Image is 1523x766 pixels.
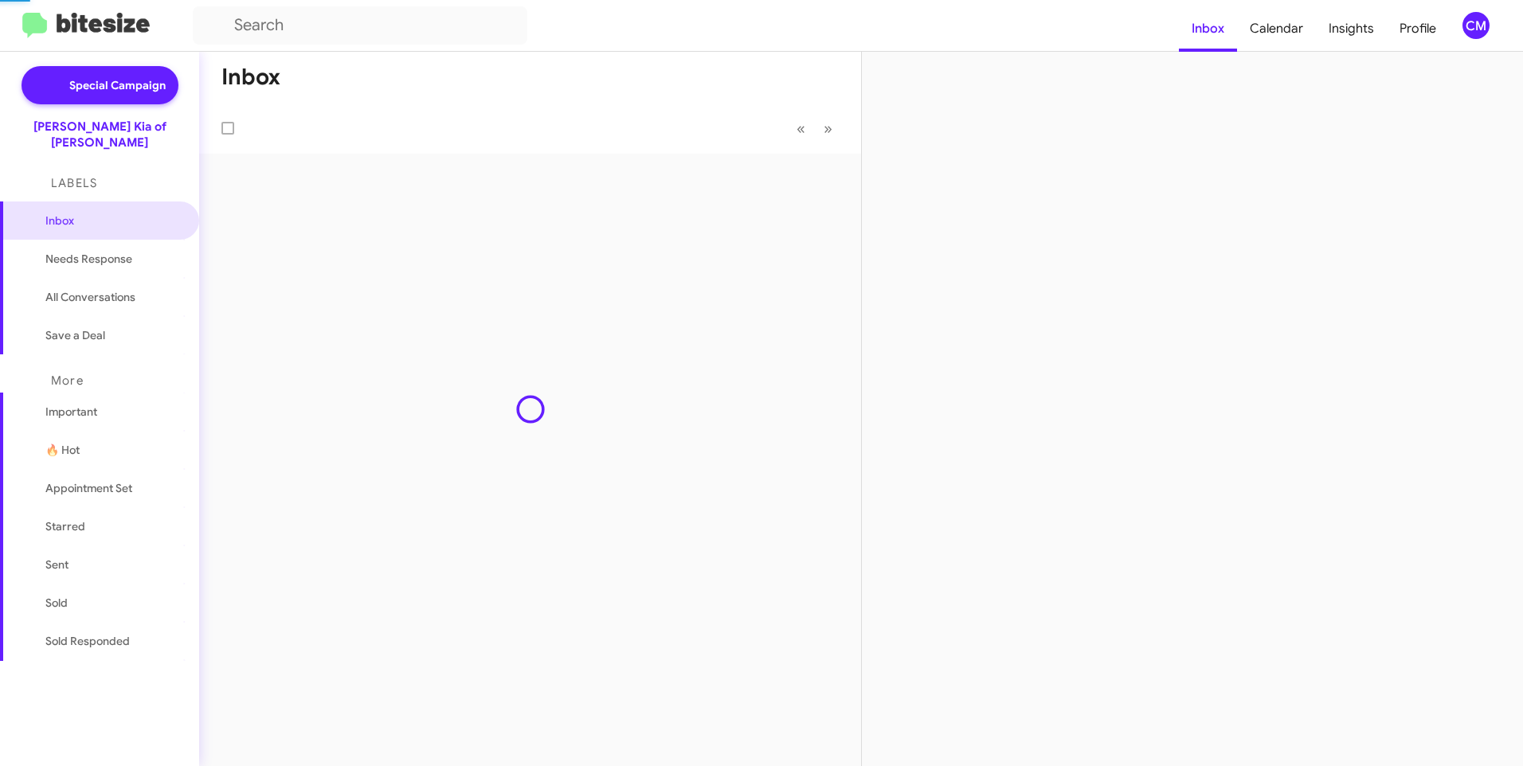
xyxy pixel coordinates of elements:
span: Needs Response [45,251,181,267]
span: Sold Responded [45,633,130,649]
button: CM [1449,12,1505,39]
span: All Conversations [45,289,135,305]
a: Special Campaign [22,66,178,104]
span: Sent [45,557,69,573]
a: Inbox [1179,6,1237,52]
span: Special Campaign [69,77,166,93]
a: Insights [1316,6,1387,52]
button: Previous [787,112,815,145]
div: CM [1462,12,1490,39]
span: More [51,373,84,388]
span: Labels [51,176,97,190]
span: 🔥 Hot [45,442,80,458]
span: » [824,119,832,139]
input: Search [193,6,527,45]
span: Save a Deal [45,327,105,343]
h1: Inbox [221,64,280,90]
a: Profile [1387,6,1449,52]
span: « [797,119,805,139]
nav: Page navigation example [788,112,842,145]
span: Starred [45,518,85,534]
button: Next [814,112,842,145]
span: Inbox [45,213,181,229]
span: Important [45,404,181,420]
a: Calendar [1237,6,1316,52]
span: Appointment Set [45,480,132,496]
span: Sold [45,595,68,611]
